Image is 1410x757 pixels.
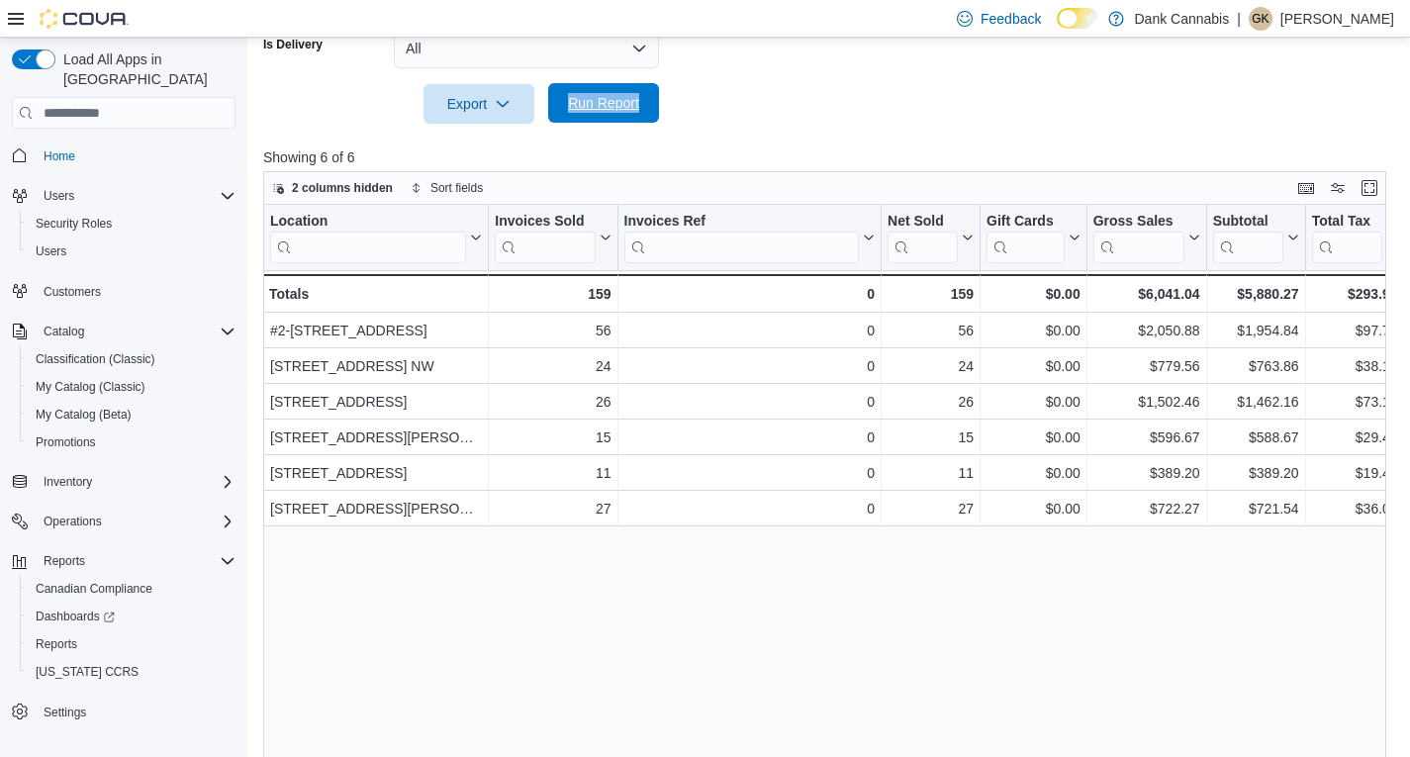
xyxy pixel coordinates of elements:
div: $1,462.16 [1213,390,1299,414]
div: 26 [888,390,974,414]
div: Gross Sales [1093,213,1184,263]
div: Total Tax [1312,213,1382,232]
div: 0 [624,426,875,449]
button: Invoices Sold [495,213,611,263]
span: Dark Mode [1057,29,1058,30]
div: $0.00 [987,426,1081,449]
a: Settings [36,701,94,724]
button: Operations [4,508,243,535]
button: Inventory [4,468,243,496]
div: Invoices Sold [495,213,595,232]
div: 159 [888,282,974,306]
button: Sort fields [403,176,491,200]
div: 26 [495,390,611,414]
div: [STREET_ADDRESS] [270,461,482,485]
div: $0.00 [987,497,1081,520]
span: [US_STATE] CCRS [36,664,139,680]
span: GK [1252,7,1269,31]
div: Gross Sales [1093,213,1184,232]
span: Load All Apps in [GEOGRAPHIC_DATA] [55,49,235,89]
div: 11 [888,461,974,485]
button: All [394,29,659,68]
button: Users [20,237,243,265]
div: Gift Cards [987,213,1065,232]
span: Canadian Compliance [36,581,152,597]
a: Reports [28,632,85,656]
div: [STREET_ADDRESS] NW [270,354,482,378]
p: Dank Cannabis [1134,7,1229,31]
div: $5,880.27 [1213,282,1299,306]
button: Reports [4,547,243,575]
label: Is Delivery [263,37,323,52]
a: My Catalog (Beta) [28,403,140,426]
span: Dashboards [28,605,235,628]
div: 24 [888,354,974,378]
button: Run Report [548,83,659,123]
button: Home [4,141,243,169]
button: Total Tax [1312,213,1398,263]
span: My Catalog (Beta) [36,407,132,423]
div: $722.27 [1093,497,1200,520]
div: $293.96 [1312,282,1398,306]
span: Customers [36,279,235,304]
button: Catalog [4,318,243,345]
span: Feedback [981,9,1041,29]
div: 0 [624,282,875,306]
div: 15 [495,426,611,449]
span: Users [36,184,235,208]
div: Total Tax [1312,213,1382,263]
span: Settings [44,705,86,720]
div: $2,050.88 [1093,319,1200,342]
button: 2 columns hidden [264,176,401,200]
div: [STREET_ADDRESS][PERSON_NAME] [270,426,482,449]
span: Users [28,239,235,263]
button: Operations [36,510,110,533]
div: $0.00 [987,354,1081,378]
button: Export [423,84,534,124]
div: $389.20 [1093,461,1200,485]
span: My Catalog (Beta) [28,403,235,426]
div: $0.00 [987,319,1081,342]
div: Invoices Sold [495,213,595,263]
div: 0 [624,354,875,378]
span: Inventory [44,474,92,490]
span: Classification (Classic) [28,347,235,371]
div: Net Sold [888,213,958,232]
span: Reports [36,549,235,573]
span: Operations [44,514,102,529]
button: My Catalog (Classic) [20,373,243,401]
span: Users [44,188,74,204]
a: Canadian Compliance [28,577,160,601]
div: $29.42 [1312,426,1398,449]
div: Gurpreet Kalkat [1249,7,1272,31]
span: Customers [44,284,101,300]
a: Users [28,239,74,263]
div: $38.17 [1312,354,1398,378]
button: Security Roles [20,210,243,237]
div: Gift Card Sales [987,213,1065,263]
button: Promotions [20,428,243,456]
div: #2-[STREET_ADDRESS] [270,319,482,342]
span: Sort fields [430,180,483,196]
div: Subtotal [1213,213,1283,232]
div: $19.46 [1312,461,1398,485]
p: Showing 6 of 6 [263,147,1397,167]
span: Inventory [36,470,235,494]
div: Location [270,213,466,263]
div: 56 [888,319,974,342]
span: Classification (Classic) [36,351,155,367]
a: Security Roles [28,212,120,236]
span: 2 columns hidden [292,180,393,196]
img: Cova [40,9,129,29]
button: Reports [20,630,243,658]
div: 56 [495,319,611,342]
span: Home [44,148,75,164]
span: Reports [28,632,235,656]
div: $36.06 [1312,497,1398,520]
button: Display options [1326,176,1350,200]
button: Users [36,184,82,208]
button: Gift Cards [987,213,1081,263]
button: Canadian Compliance [20,575,243,603]
div: 0 [624,497,875,520]
div: 27 [888,497,974,520]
